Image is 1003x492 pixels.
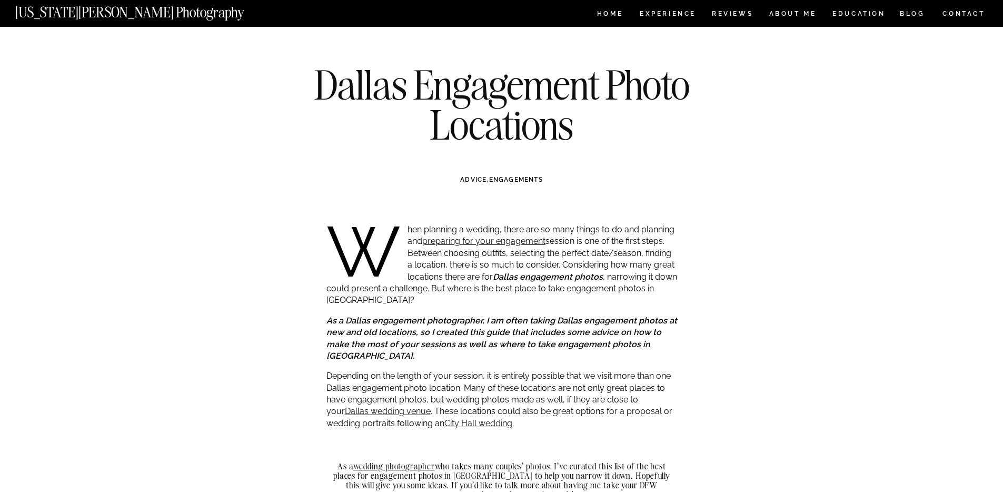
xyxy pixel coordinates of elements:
[444,418,512,428] a: City Hall wedding
[353,461,435,471] a: wedding photographer
[15,5,280,14] a: [US_STATE][PERSON_NAME] Photography
[422,236,545,246] a: preparing for your engagement
[900,11,925,19] a: BLOG
[493,272,603,282] strong: Dallas engagement photos
[489,176,543,183] a: ENGAGEMENTS
[640,11,695,19] a: Experience
[942,8,986,19] a: CONTACT
[349,175,655,184] h3: ,
[326,224,678,307] p: When planning a wedding, there are so many things to do and planning and session is one of the fi...
[326,316,677,361] em: As a Dallas engagement photographer, I am often taking Dallas engagement photos at new and old lo...
[831,11,887,19] a: EDUCATION
[326,370,678,429] p: Depending on the length of your session, it is entirely possible that we visit more than one Dall...
[712,11,751,19] a: REVIEWS
[595,11,625,19] a: HOME
[311,65,693,144] h1: Dallas Engagement Photo Locations
[345,406,431,416] a: Dallas wedding venue
[769,11,817,19] a: ABOUT ME
[460,176,486,183] a: ADVICE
